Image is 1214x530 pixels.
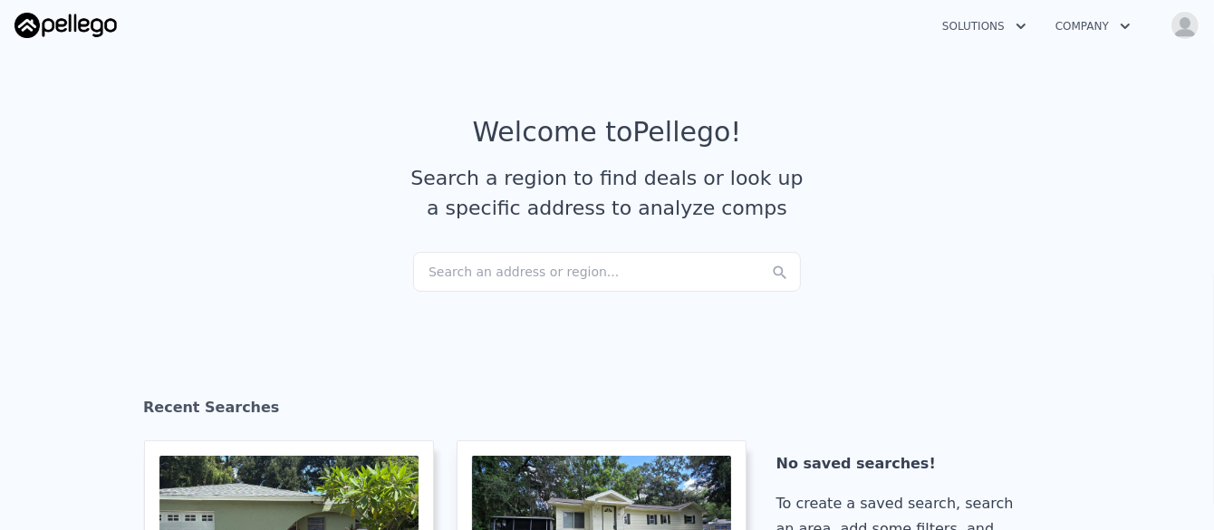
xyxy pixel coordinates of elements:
[14,13,117,38] img: Pellego
[1041,10,1145,43] button: Company
[1171,11,1200,40] img: avatar
[473,116,742,149] div: Welcome to Pellego !
[928,10,1041,43] button: Solutions
[404,163,810,223] div: Search a region to find deals or look up a specific address to analyze comps
[776,451,1037,477] div: No saved searches!
[413,252,801,292] div: Search an address or region...
[143,382,1071,440] div: Recent Searches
